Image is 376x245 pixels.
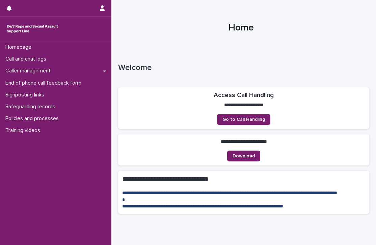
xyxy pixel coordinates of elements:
[3,127,46,134] p: Training videos
[3,92,50,98] p: Signposting links
[118,22,364,34] h1: Home
[3,68,56,74] p: Caller management
[222,117,265,122] span: Go to Call Handling
[3,115,64,122] p: Policies and processes
[3,104,61,110] p: Safeguarding records
[227,151,260,161] a: Download
[118,63,367,73] p: Welcome
[3,80,87,86] p: End of phone call feedback form
[233,154,255,158] span: Download
[214,91,274,99] h2: Access Call Handling
[5,22,59,36] img: rhQMoQhaT3yELyF149Cw
[3,44,37,50] p: Homepage
[217,114,270,125] a: Go to Call Handling
[3,56,52,62] p: Call and chat logs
